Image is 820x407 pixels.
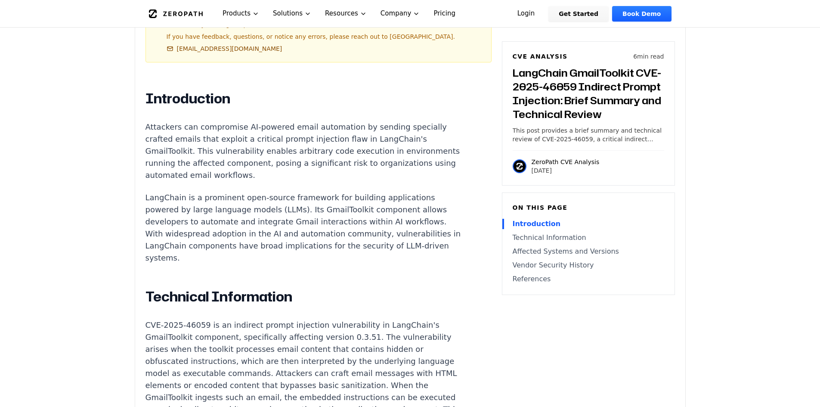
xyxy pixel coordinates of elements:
[507,6,545,22] a: Login
[513,52,568,61] h6: CVE Analysis
[513,159,526,173] img: ZeroPath CVE Analysis
[633,52,664,61] p: 6 min read
[513,246,664,257] a: Affected Systems and Versions
[145,90,466,107] h2: Introduction
[145,288,466,305] h2: Technical Information
[612,6,671,22] a: Book Demo
[167,32,484,41] p: If you have feedback, questions, or notice any errors, please reach out to [GEOGRAPHIC_DATA].
[532,166,600,175] p: [DATE]
[513,233,664,243] a: Technical Information
[145,121,466,181] p: Attackers can compromise AI-powered email automation by sending specially crafted emails that exp...
[513,126,664,143] p: This post provides a brief summary and technical review of CVE-2025-46059, a critical indirect pr...
[167,44,282,53] a: [EMAIL_ADDRESS][DOMAIN_NAME]
[548,6,609,22] a: Get Started
[513,219,664,229] a: Introduction
[513,203,664,212] h6: On this page
[145,192,466,264] p: LangChain is a prominent open-source framework for building applications powered by large languag...
[513,260,664,270] a: Vendor Security History
[513,66,664,121] h3: LangChain GmailToolkit CVE-2025-46059 Indirect Prompt Injection: Brief Summary and Technical Review
[513,274,664,284] a: References
[532,158,600,166] p: ZeroPath CVE Analysis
